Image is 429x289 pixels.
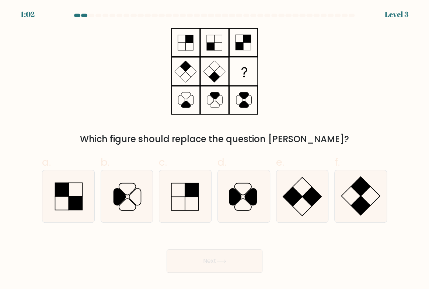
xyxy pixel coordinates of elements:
[46,133,383,146] div: Which figure should replace the question [PERSON_NAME]?
[217,155,226,169] span: d.
[334,155,339,169] span: f.
[101,155,109,169] span: b.
[276,155,284,169] span: e.
[21,9,35,20] div: 1:02
[385,9,408,20] div: Level 3
[159,155,167,169] span: c.
[42,155,51,169] span: a.
[167,249,262,273] button: Next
